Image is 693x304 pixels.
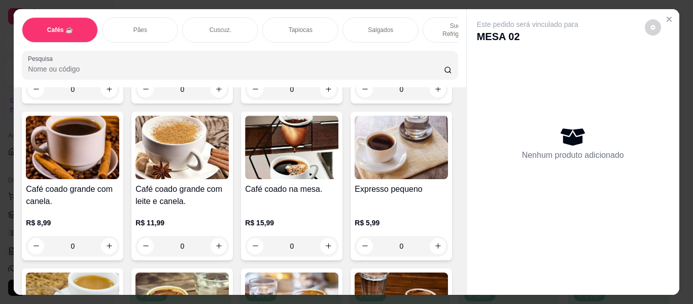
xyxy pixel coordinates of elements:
[430,81,446,97] button: increase-product-quantity
[247,238,263,254] button: decrease-product-quantity
[135,218,229,228] p: R$ 11,99
[431,22,490,38] p: Sucos e Refrigerantes
[245,183,338,195] h4: Café coado na mesa.
[355,218,448,228] p: R$ 5,99
[26,116,119,179] img: product-image
[28,238,44,254] button: decrease-product-quantity
[137,81,154,97] button: decrease-product-quantity
[28,81,44,97] button: decrease-product-quantity
[357,238,373,254] button: decrease-product-quantity
[211,81,227,97] button: increase-product-quantity
[135,183,229,208] h4: Café coado grande com leite e canela.
[430,238,446,254] button: increase-product-quantity
[101,81,117,97] button: increase-product-quantity
[477,29,578,44] p: MESA 02
[133,26,147,34] p: Pães
[28,54,56,63] label: Pesquisa
[245,218,338,228] p: R$ 15,99
[368,26,393,34] p: Salgados
[137,238,154,254] button: decrease-product-quantity
[26,183,119,208] h4: Café coado grande com canela.
[135,116,229,179] img: product-image
[522,149,624,161] p: Nenhum produto adicionado
[211,238,227,254] button: increase-product-quantity
[320,81,336,97] button: increase-product-quantity
[247,81,263,97] button: decrease-product-quantity
[28,64,444,74] input: Pesquisa
[245,116,338,179] img: product-image
[289,26,313,34] p: Tapiocas
[101,238,117,254] button: increase-product-quantity
[661,11,677,27] button: Close
[26,218,119,228] p: R$ 8,99
[47,26,73,34] p: Cafés ☕
[210,26,231,34] p: Cuscuz.
[320,238,336,254] button: increase-product-quantity
[355,116,448,179] img: product-image
[645,19,661,36] button: decrease-product-quantity
[357,81,373,97] button: decrease-product-quantity
[477,19,578,29] p: Este pedido será vinculado para
[355,183,448,195] h4: Expresso pequeno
